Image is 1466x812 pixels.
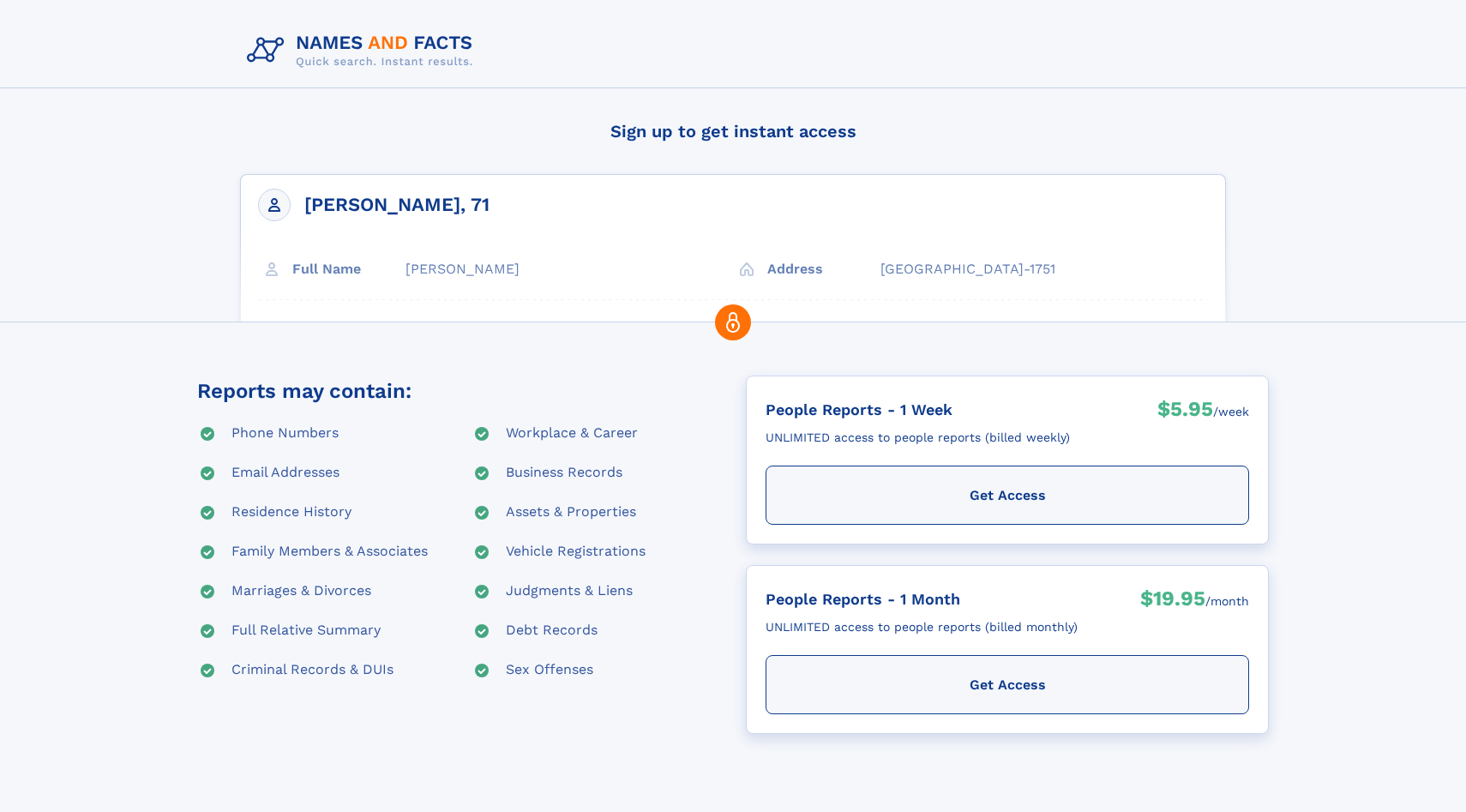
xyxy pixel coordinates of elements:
[240,27,487,74] img: Logo Names and Facts
[231,424,339,444] div: Phone Numbers
[766,585,1078,613] div: People Reports - 1 Month
[1205,585,1249,617] div: /month
[231,463,339,484] div: Email Addresses
[506,542,646,562] div: Vehicle Registrations
[231,542,428,562] div: Family Members & Associates
[506,463,622,484] div: Business Records
[766,655,1249,714] div: Get Access
[766,424,1070,452] div: UNLIMITED access to people reports (billed weekly)
[506,424,638,444] div: Workplace & Career
[240,105,1226,157] h4: Sign up to get instant access
[1157,395,1213,428] div: $5.95
[1140,585,1205,617] div: $19.95
[1213,395,1249,428] div: /week
[766,395,1070,424] div: People Reports - 1 Week
[766,613,1078,641] div: UNLIMITED access to people reports (billed monthly)
[506,621,598,641] div: Debt Records
[231,621,381,641] div: Full Relative Summary
[197,376,412,406] div: Reports may contain:
[231,502,351,523] div: Residence History
[231,581,371,602] div: Marriages & Divorces
[766,466,1249,525] div: Get Access
[506,502,636,523] div: Assets & Properties
[506,581,633,602] div: Judgments & Liens
[506,660,593,681] div: Sex Offenses
[231,660,394,681] div: Criminal Records & DUIs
